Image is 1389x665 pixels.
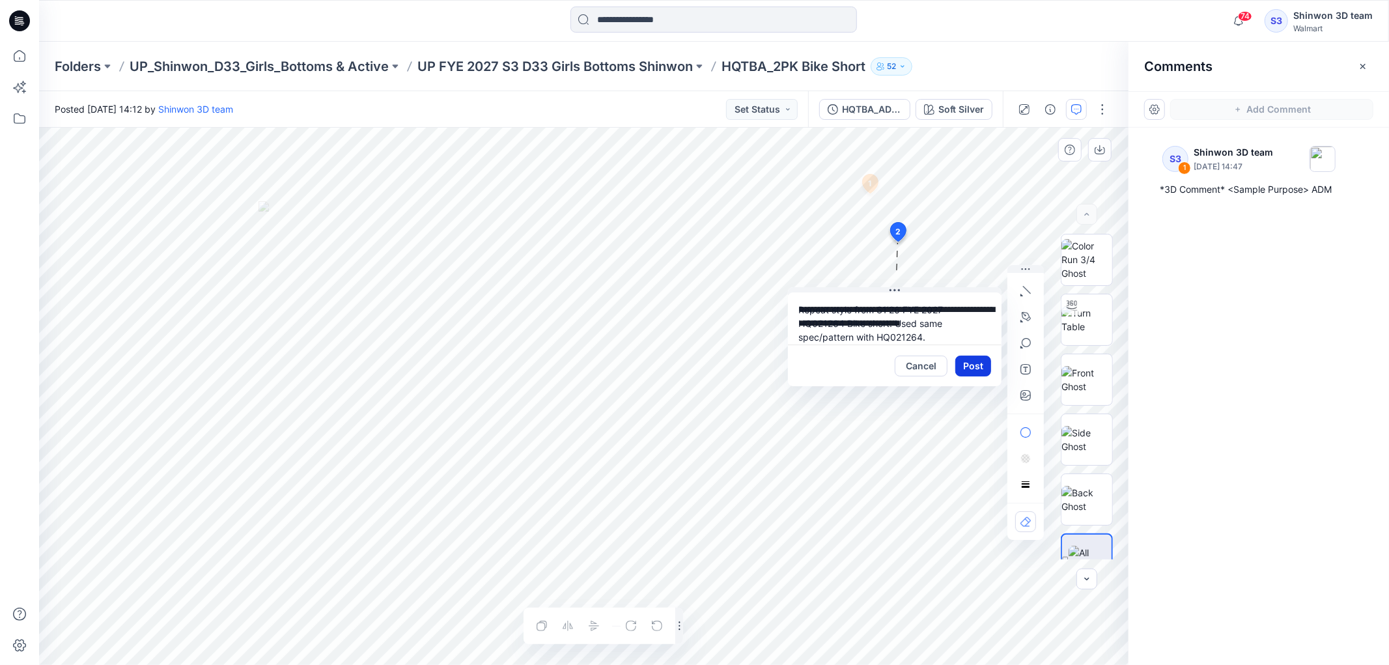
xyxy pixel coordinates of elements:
[1194,160,1273,173] p: [DATE] 14:47
[842,102,902,117] div: HQTBA_ADM_WN 2PK Bike Short
[55,102,233,116] span: Posted [DATE] 14:12 by
[1061,239,1112,280] img: Color Run 3/4 Ghost
[1160,182,1358,197] div: *3D Comment* <Sample Purpose> ADM
[417,57,693,76] a: UP FYE 2027 S3 D33 Girls Bottoms Shinwon
[1194,145,1273,160] p: Shinwon 3D team
[1061,486,1112,513] img: Back Ghost
[896,226,901,238] span: 2
[55,57,101,76] a: Folders
[1069,546,1112,573] img: All colorways
[938,102,984,117] div: Soft Silver
[887,59,896,74] p: 52
[1265,9,1288,33] div: S3
[1170,99,1373,120] button: Add Comment
[1293,8,1373,23] div: Shinwon 3D team
[130,57,389,76] a: UP_Shinwon_D33_Girls_Bottoms & Active
[955,356,991,376] button: Post
[1061,366,1112,393] img: Front Ghost
[158,104,233,115] a: Shinwon 3D team
[1061,306,1112,333] img: Turn Table
[1144,59,1213,74] h2: Comments
[1040,99,1061,120] button: Details
[1061,426,1112,453] img: Side Ghost
[1293,23,1373,33] div: Walmart
[1178,162,1191,175] div: 1
[871,57,912,76] button: 52
[1238,11,1252,21] span: 74
[1162,146,1188,172] div: S3
[916,99,992,120] button: Soft Silver
[722,57,865,76] p: HQTBA_2PK Bike Short
[819,99,910,120] button: HQTBA_ADM_WN 2PK Bike Short
[895,356,947,376] button: Cancel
